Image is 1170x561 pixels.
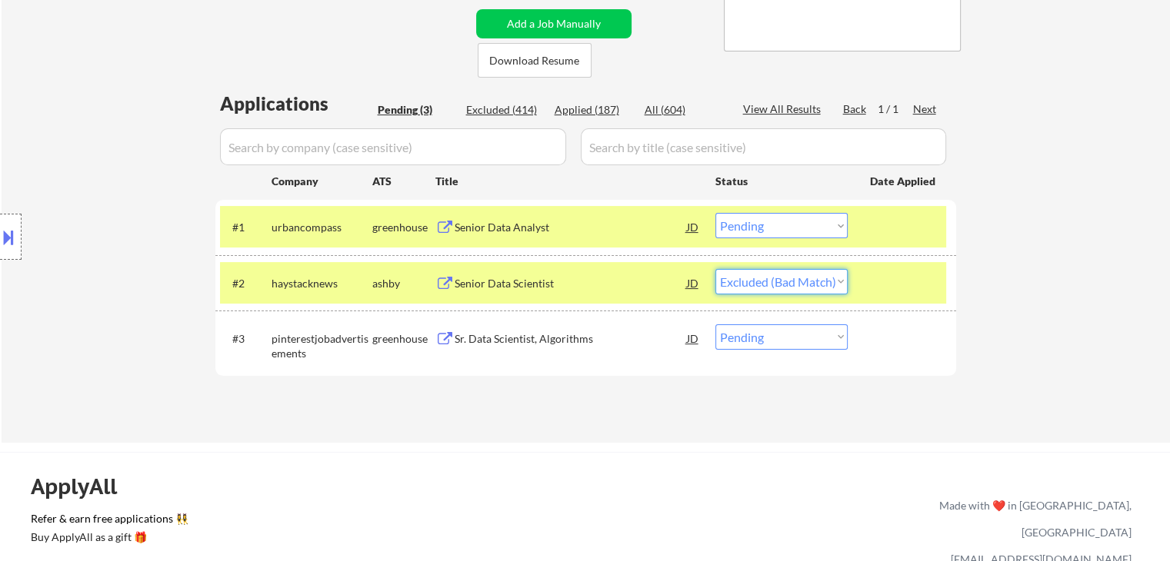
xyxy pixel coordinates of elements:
div: Company [272,174,372,189]
div: Senior Data Analyst [455,220,687,235]
div: ApplyAll [31,473,135,500]
div: Excluded (414) [466,102,543,118]
div: Made with ❤️ in [GEOGRAPHIC_DATA], [GEOGRAPHIC_DATA] [933,492,1132,546]
div: View All Results [743,101,825,117]
div: ATS [372,174,435,189]
button: Add a Job Manually [476,9,632,38]
div: Pending (3) [378,102,455,118]
div: Applied (187) [555,102,632,118]
div: Applications [220,95,372,113]
button: Download Resume [478,43,592,78]
div: JD [685,269,701,297]
a: Refer & earn free applications 👯‍♀️ [31,513,618,529]
div: ashby [372,276,435,291]
div: Next [913,101,938,117]
input: Search by title (case sensitive) [581,128,946,165]
div: Status [715,167,848,194]
div: Date Applied [870,174,938,189]
div: JD [685,324,701,352]
div: Back [843,101,868,117]
div: All (604) [645,102,722,118]
div: Buy ApplyAll as a gift 🎁 [31,532,185,543]
div: Sr. Data Scientist, Algorithms [455,331,687,347]
div: JD [685,213,701,241]
div: 1 / 1 [878,101,913,117]
div: haystacknews [272,276,372,291]
div: Senior Data Scientist [455,276,687,291]
div: greenhouse [372,331,435,347]
a: Buy ApplyAll as a gift 🎁 [31,529,185,549]
div: greenhouse [372,220,435,235]
div: pinterestjobadvertisements [272,331,372,361]
div: urbancompass [272,220,372,235]
div: Title [435,174,701,189]
input: Search by company (case sensitive) [220,128,566,165]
